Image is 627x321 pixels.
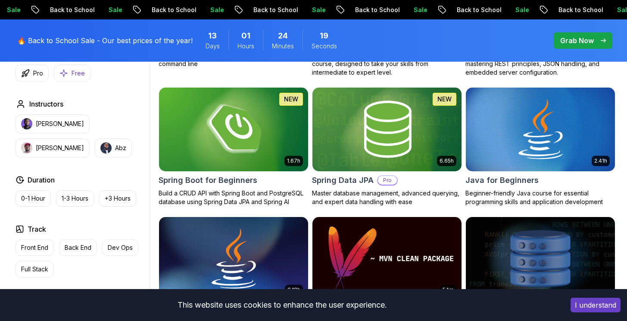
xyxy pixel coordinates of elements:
[21,243,48,252] p: Front End
[465,189,615,206] p: Beginner-friendly Java course for essential programming skills and application development
[33,69,43,78] p: Pro
[300,6,328,14] p: Sale
[16,65,49,82] button: Pro
[437,95,452,104] p: NEW
[16,114,90,133] button: instructor img[PERSON_NAME]
[208,30,217,42] span: 13 Days
[16,190,51,207] button: 0-1 Hour
[445,6,503,14] p: Back to School
[465,174,539,186] h2: Java for Beginners
[343,6,402,14] p: Back to School
[21,194,45,203] p: 0-1 Hour
[241,6,300,14] p: Back to School
[159,174,257,186] h2: Spring Boot for Beginners
[102,239,138,256] button: Dev Ops
[159,217,308,301] img: Java for Developers card
[198,6,226,14] p: Sale
[312,174,374,186] h2: Spring Data JPA
[287,157,300,164] p: 1.67h
[16,138,90,157] button: instructor img[PERSON_NAME]
[38,6,97,14] p: Back to School
[28,224,46,234] h2: Track
[278,30,288,42] span: 24 Minutes
[465,87,615,206] a: Java for Beginners card2.41hJava for BeginnersBeginner-friendly Java course for essential program...
[237,42,254,50] span: Hours
[466,88,615,171] img: Java for Beginners card
[16,239,54,256] button: Front End
[115,144,126,152] p: Abz
[287,286,300,293] p: 9.18h
[402,6,429,14] p: Sale
[546,6,605,14] p: Back to School
[95,138,132,157] button: instructor imgAbz
[59,239,97,256] button: Back End
[62,194,88,203] p: 1-3 Hours
[6,296,558,315] div: This website uses cookies to enhance the user experience.
[159,88,308,171] img: Spring Boot for Beginners card
[56,190,94,207] button: 1-3 Hours
[97,6,124,14] p: Sale
[312,88,462,171] img: Spring Data JPA card
[440,157,454,164] p: 6.65h
[54,65,90,82] button: Free
[378,176,397,185] p: Pro
[312,87,462,206] a: Spring Data JPA card6.65hNEWSpring Data JPAProMaster database management, advanced querying, and ...
[17,35,193,46] p: 🔥 Back to School Sale - Our best prices of the year!
[36,120,84,128] p: [PERSON_NAME]
[16,261,54,277] button: Full Stack
[159,87,309,206] a: Spring Boot for Beginners card1.67hNEWSpring Boot for BeginnersBuild a CRUD API with Spring Boot ...
[503,6,531,14] p: Sale
[21,118,32,129] img: instructor img
[312,51,462,77] p: Dive deep into Spring Boot with our advanced course, designed to take your skills from intermedia...
[21,142,32,154] img: instructor img
[105,194,131,203] p: +3 Hours
[272,42,294,50] span: Minutes
[159,189,309,206] p: Build a CRUD API with Spring Boot and PostgreSQL database using Spring Data JPA and Spring AI
[443,286,454,293] p: 54m
[284,95,298,104] p: NEW
[465,51,615,77] p: Learn to build robust, scalable APIs with Spring Boot, mastering REST principles, JSON handling, ...
[594,157,607,164] p: 2.41h
[312,42,337,50] span: Seconds
[99,190,136,207] button: +3 Hours
[320,30,328,42] span: 19 Seconds
[312,189,462,206] p: Master database management, advanced querying, and expert data handling with ease
[571,298,621,312] button: Accept cookies
[312,217,462,301] img: Maven Essentials card
[206,42,220,50] span: Days
[21,265,48,274] p: Full Stack
[29,99,63,109] h2: Instructors
[100,142,112,154] img: instructor img
[140,6,198,14] p: Back to School
[28,175,55,185] h2: Duration
[108,243,133,252] p: Dev Ops
[466,217,615,301] img: Advanced Databases card
[36,144,84,152] p: [PERSON_NAME]
[72,69,85,78] p: Free
[241,30,250,42] span: 1 Hours
[65,243,91,252] p: Back End
[560,35,594,46] p: Grab Now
